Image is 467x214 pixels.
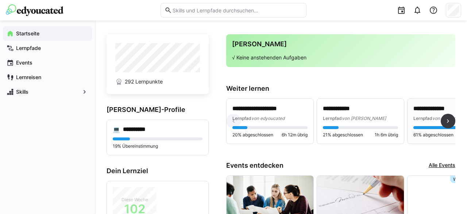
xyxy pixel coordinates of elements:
[172,7,302,13] input: Skills und Lernpfade durchsuchen…
[125,78,163,85] span: 292 Lernpunkte
[107,106,209,114] h3: [PERSON_NAME]-Profile
[413,116,432,121] span: Lernpfad
[232,116,251,121] span: Lernpfad
[429,162,455,170] a: Alle Events
[251,116,285,121] span: von edyoucated
[113,126,120,133] div: 💻️
[342,116,386,121] span: von [PERSON_NAME]
[282,132,308,138] span: 6h 12m übrig
[226,85,455,93] h3: Weiter lernen
[323,116,342,121] span: Lernpfad
[113,143,202,149] p: 19% Übereinstimmung
[107,167,209,175] h3: Dein Lernziel
[375,132,398,138] span: 1h 6m übrig
[232,132,273,138] span: 20% abgeschlossen
[226,162,283,170] h3: Events entdecken
[323,132,363,138] span: 21% abgeschlossen
[232,54,449,61] p: √ Keine anstehenden Aufgaben
[413,132,454,138] span: 61% abgeschlossen
[232,40,449,48] h3: [PERSON_NAME]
